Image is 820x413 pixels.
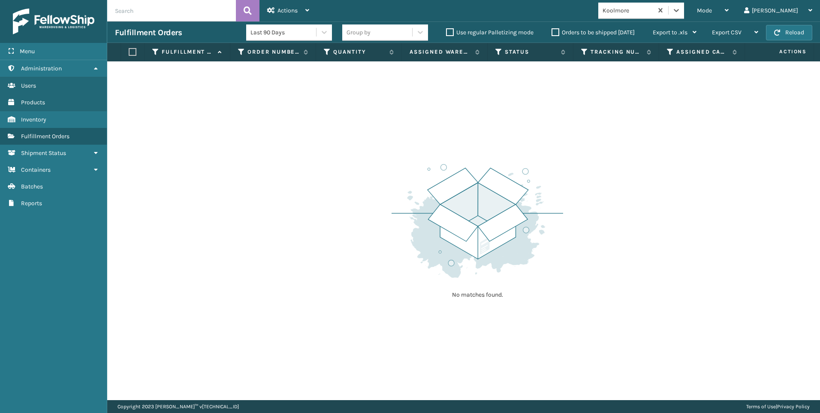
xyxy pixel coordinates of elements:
span: Containers [21,166,51,173]
div: Last 90 Days [250,28,317,37]
span: Inventory [21,116,46,123]
span: Fulfillment Orders [21,133,69,140]
button: Reload [766,25,812,40]
span: Products [21,99,45,106]
label: Assigned Carrier Service [676,48,728,56]
span: Export to .xls [653,29,687,36]
div: Koolmore [603,6,654,15]
img: logo [13,9,94,34]
span: Reports [21,200,42,207]
h3: Fulfillment Orders [115,27,182,38]
span: Users [21,82,36,89]
span: Export CSV [712,29,742,36]
label: Orders to be shipped [DATE] [552,29,635,36]
label: Quantity [333,48,385,56]
label: Fulfillment Order Id [162,48,214,56]
a: Privacy Policy [777,404,810,410]
div: | [746,400,810,413]
label: Assigned Warehouse [410,48,471,56]
label: Order Number [247,48,299,56]
span: Menu [20,48,35,55]
label: Status [505,48,557,56]
p: Copyright 2023 [PERSON_NAME]™ v [TECHNICAL_ID] [118,400,239,413]
div: Group by [347,28,371,37]
span: Batches [21,183,43,190]
span: Actions [277,7,298,14]
span: Mode [697,7,712,14]
a: Terms of Use [746,404,776,410]
span: Actions [752,45,812,59]
label: Use regular Palletizing mode [446,29,534,36]
label: Tracking Number [591,48,642,56]
span: Administration [21,65,62,72]
span: Shipment Status [21,149,66,157]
